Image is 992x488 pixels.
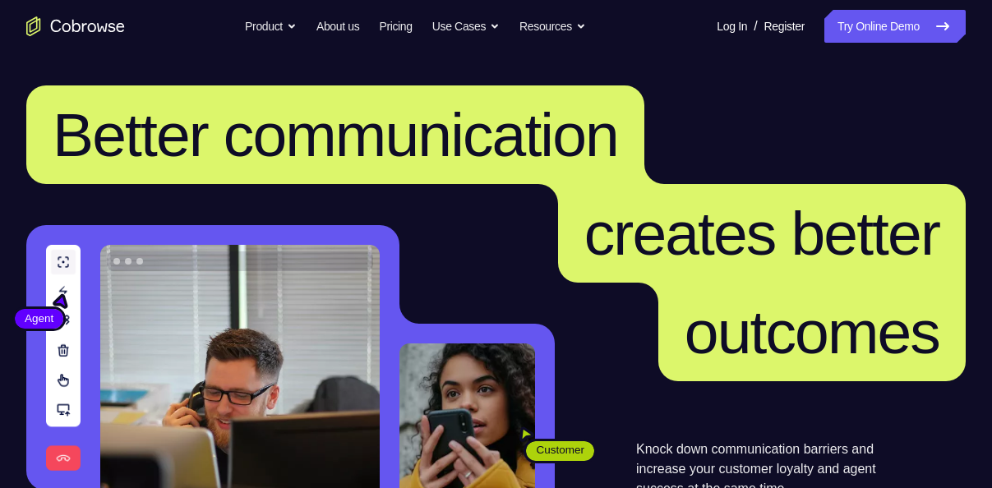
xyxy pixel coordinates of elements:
[432,10,500,43] button: Use Cases
[519,10,586,43] button: Resources
[316,10,359,43] a: About us
[245,10,297,43] button: Product
[379,10,412,43] a: Pricing
[764,10,805,43] a: Register
[53,100,618,169] span: Better communication
[754,16,757,36] span: /
[824,10,966,43] a: Try Online Demo
[717,10,747,43] a: Log In
[584,199,939,268] span: creates better
[26,16,125,36] a: Go to the home page
[685,297,939,366] span: outcomes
